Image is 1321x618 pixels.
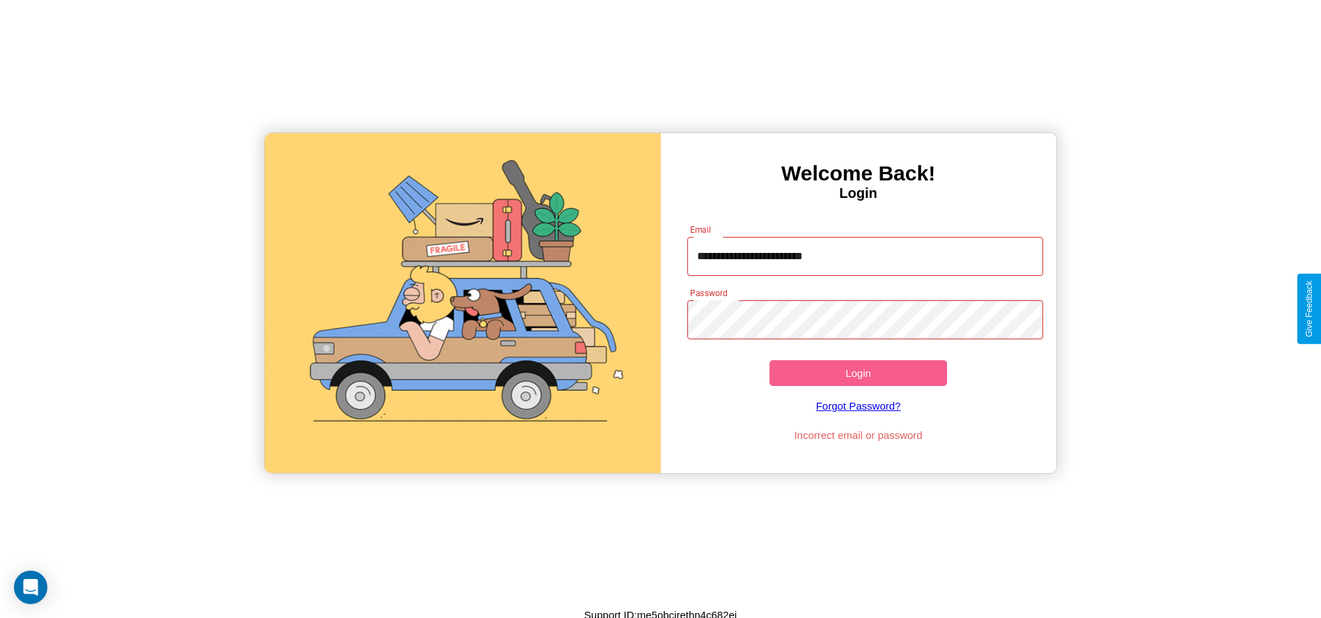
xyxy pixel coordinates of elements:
p: Incorrect email or password [680,426,1036,445]
h3: Welcome Back! [661,162,1056,185]
div: Give Feedback [1304,281,1314,337]
button: Login [769,360,948,386]
h4: Login [661,185,1056,201]
div: Open Intercom Messenger [14,571,47,604]
a: Forgot Password? [680,386,1036,426]
label: Email [690,224,712,235]
label: Password [690,287,727,299]
img: gif [265,133,660,473]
